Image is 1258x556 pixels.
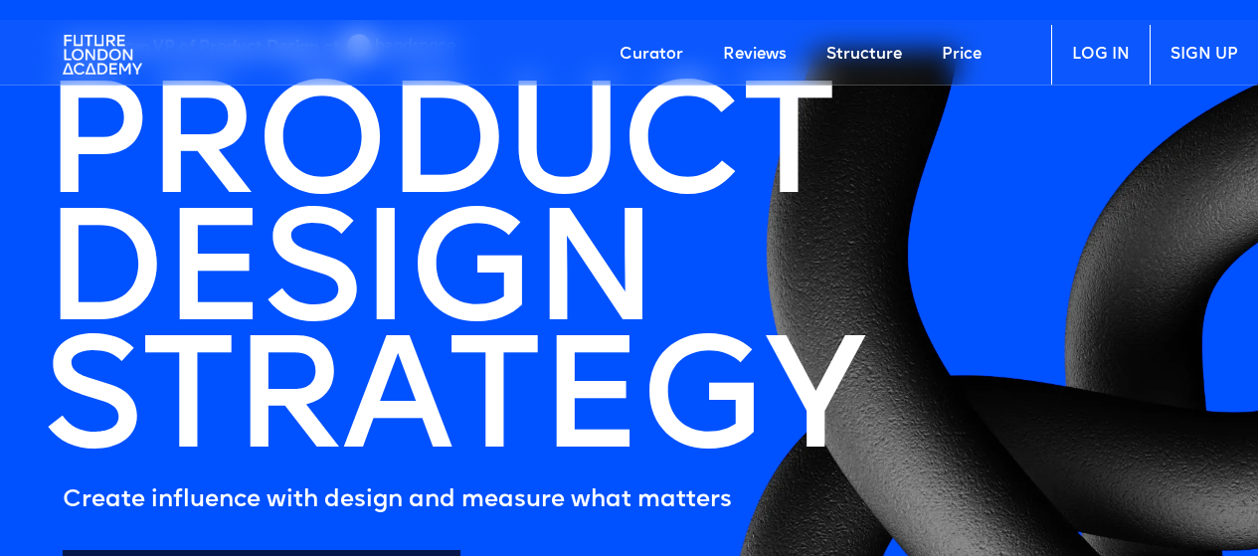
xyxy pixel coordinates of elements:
a: Structure [807,25,922,85]
a: SIGN UP [1150,25,1258,85]
a: Curator [600,25,703,85]
a: Price [922,25,1001,85]
a: LOG IN [1051,25,1150,85]
a: Reviews [703,25,807,85]
h1: PRODUCT DESIGN STRATEGY [43,89,862,470]
h5: Create influence with design and measure what matters [63,480,862,520]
